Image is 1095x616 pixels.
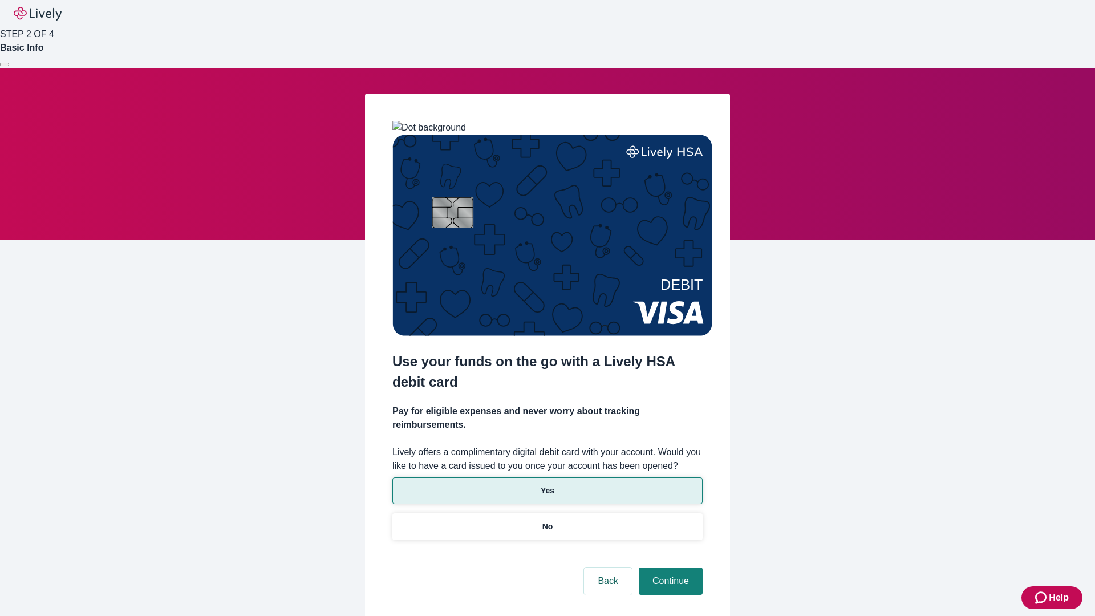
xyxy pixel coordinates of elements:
[392,351,703,392] h2: Use your funds on the go with a Lively HSA debit card
[392,477,703,504] button: Yes
[584,568,632,595] button: Back
[542,521,553,533] p: No
[392,135,712,336] img: Debit card
[14,7,62,21] img: Lively
[1035,591,1049,605] svg: Zendesk support icon
[639,568,703,595] button: Continue
[541,485,554,497] p: Yes
[392,513,703,540] button: No
[1049,591,1069,605] span: Help
[392,121,466,135] img: Dot background
[392,445,703,473] label: Lively offers a complimentary digital debit card with your account. Would you like to have a card...
[392,404,703,432] h4: Pay for eligible expenses and never worry about tracking reimbursements.
[1021,586,1082,609] button: Zendesk support iconHelp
